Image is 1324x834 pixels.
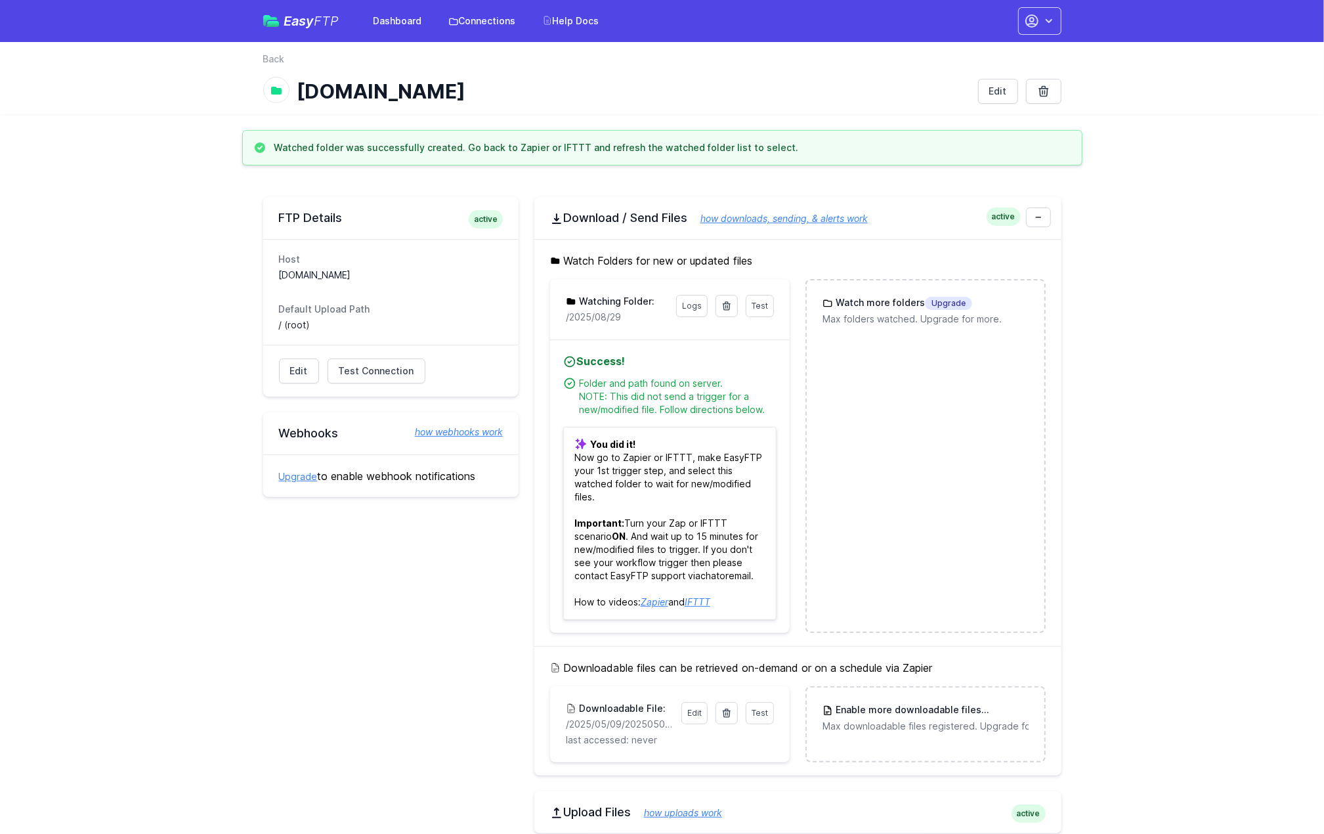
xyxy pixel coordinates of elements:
a: Edit [681,702,708,724]
span: Upgrade [925,297,972,310]
p: Now go to Zapier or IFTTT, make EasyFTP your 1st trigger step, and select this watched folder to ... [563,427,777,620]
h2: Upload Files [550,804,1046,820]
a: Watch more foldersUpgrade Max folders watched. Upgrade for more. [807,280,1044,341]
a: Connections [440,9,524,33]
h2: Download / Send Files [550,210,1046,226]
img: easyftp_logo.png [263,15,279,27]
span: Test [752,708,768,718]
span: FTP [314,13,339,29]
a: Enable more downloadable filesUpgrade Max downloadable files registered. Upgrade for more. [807,688,1044,749]
span: Test [752,301,768,311]
a: Test [746,702,774,724]
span: Easy [284,14,339,28]
h4: Success! [563,353,777,369]
a: Logs [676,295,708,317]
a: EasyFTP [263,14,339,28]
b: ON [612,531,626,542]
b: Important: [574,517,624,529]
h5: Watch Folders for new or updated files [550,253,1046,269]
a: Edit [978,79,1018,104]
a: IFTTT [685,596,710,607]
a: Test [746,295,774,317]
span: active [1012,804,1046,823]
a: chat [700,570,719,581]
span: active [469,210,503,229]
div: Folder and path found on server. NOTE: This did not send a trigger for a new/modified file. Follo... [579,377,777,416]
a: Help Docs [534,9,607,33]
iframe: Drift Widget Chat Controller [1258,768,1308,818]
a: email [729,570,751,581]
p: /2025/05/09/20250509171559_inbound_0422652309_0756011820.mp3 [566,718,673,731]
dt: Host [279,253,503,266]
h2: FTP Details [279,210,503,226]
span: Upgrade [981,704,1029,717]
span: Test Connection [339,364,414,378]
h2: Webhooks [279,426,503,441]
h3: Watched folder was successfully created. Go back to Zapier or IFTTT and refresh the watched folde... [274,141,799,154]
dd: / (root) [279,318,503,332]
span: active [987,208,1021,226]
dd: [DOMAIN_NAME] [279,269,503,282]
p: last accessed: never [566,734,774,747]
h3: Downloadable File: [576,702,666,715]
h1: [DOMAIN_NAME] [297,79,968,103]
nav: Breadcrumb [263,53,1061,74]
a: Edit [279,359,319,384]
a: Test Connection [328,359,425,384]
a: how downloads, sending, & alerts work [687,213,868,224]
a: Zapier [641,596,668,607]
a: Back [263,53,285,66]
a: how webhooks work [402,426,503,439]
a: Dashboard [366,9,430,33]
div: to enable webhook notifications [263,454,519,497]
p: /2025/08/29 [566,311,668,324]
h3: Watch more folders [833,296,972,310]
p: Max folders watched. Upgrade for more. [822,313,1028,326]
h3: Enable more downloadable files [833,703,1028,717]
b: You did it! [590,439,635,450]
dt: Default Upload Path [279,303,503,316]
h5: Downloadable files can be retrieved on-demand or on a schedule via Zapier [550,660,1046,676]
h3: Watching Folder: [576,295,654,308]
a: Upgrade [279,471,318,482]
p: Max downloadable files registered. Upgrade for more. [822,720,1028,733]
a: how uploads work [631,807,722,818]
